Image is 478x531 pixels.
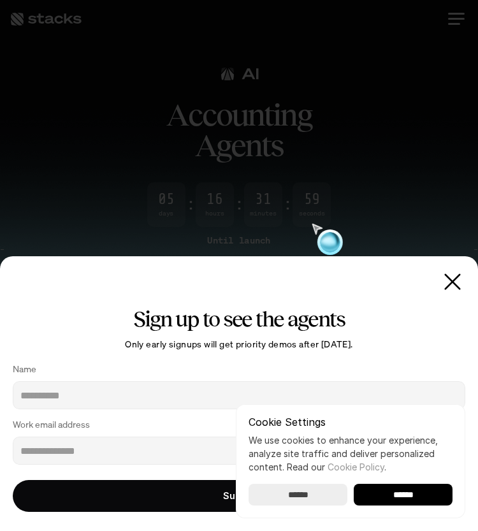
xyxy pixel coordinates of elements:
p: We use cookies to enhance your experience, analyze site traffic and deliver personalized content. [249,433,453,474]
button: Submit [13,480,465,512]
a: Cookie Policy [328,462,384,472]
input: Work email address [13,437,465,465]
p: Work email address [13,419,90,430]
input: Name [13,381,465,409]
h2: Sign up to see the agents [13,307,465,331]
span: Read our . [287,462,386,472]
p: Cookie Settings [249,417,453,427]
p: Name [13,364,36,375]
p: Only early signups will get priority demos after [DATE]. [13,337,465,351]
p: Submit [223,491,255,502]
